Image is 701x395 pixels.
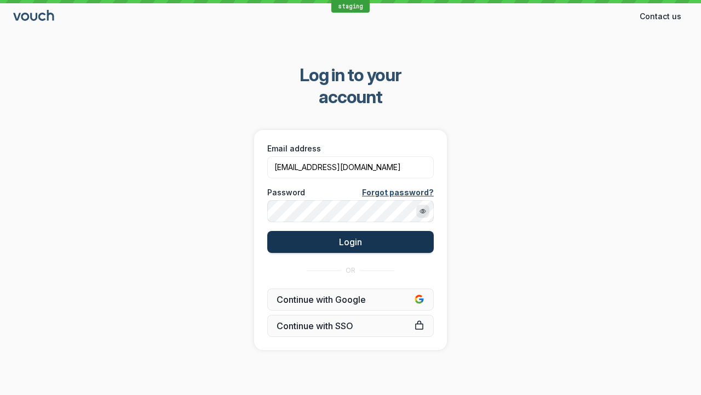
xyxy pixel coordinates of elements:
[277,320,424,331] span: Continue with SSO
[362,187,434,198] a: Forgot password?
[640,11,681,22] span: Contact us
[13,12,56,21] a: Go to sign in
[339,236,362,247] span: Login
[416,205,429,218] button: Show password
[633,8,688,25] button: Contact us
[277,294,424,305] span: Continue with Google
[267,231,434,253] button: Login
[346,266,355,275] span: OR
[269,64,433,108] span: Log in to your account
[267,187,305,198] span: Password
[267,315,434,337] a: Continue with SSO
[267,289,434,311] button: Continue with Google
[267,143,321,154] span: Email address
